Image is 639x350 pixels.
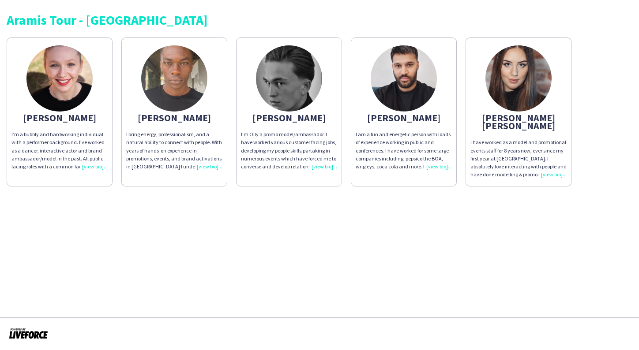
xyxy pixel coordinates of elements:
[126,131,222,226] span: I bring energy, professionalism, and a natural ability to connect with people. With years of hand...
[470,114,567,130] div: [PERSON_NAME] [PERSON_NAME]
[126,114,222,122] div: [PERSON_NAME]
[241,114,337,122] div: [PERSON_NAME]
[256,45,322,112] img: thumb-4ebc7cd9-081c-42dd-9054-b35186c7e74e.png
[356,114,452,122] div: [PERSON_NAME]
[11,131,105,186] span: I’m a bubbly and hardworking individual with a performer background. I’ve worked as a dancer, int...
[26,45,93,112] img: thumb-65a59a8278931.jpg
[9,327,48,339] img: Powered by Liveforce
[470,139,567,242] span: I have worked as a model and promotional events staff for 8 years now, ever since my first year a...
[356,131,451,226] span: I am a fun and energetic person with loads of experience working in public and conferences. I hav...
[485,45,552,112] img: thumb-c2408779-3365-4bb4-909e-484b85cd9899.jpg
[141,45,207,112] img: thumb-84030260-8f12-4428-af78-ca08fcfd86fa.jpg
[11,114,108,122] div: [PERSON_NAME]
[241,131,336,153] span: I'm Olly a promo model/ambassador. I have worked various customer facing jobs, developing my peop...
[7,13,632,26] div: Aramis Tour - [GEOGRAPHIC_DATA]
[371,45,437,112] img: thumb-94ab8f87-a3ae-4e2f-a306-0f70f63632e1.png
